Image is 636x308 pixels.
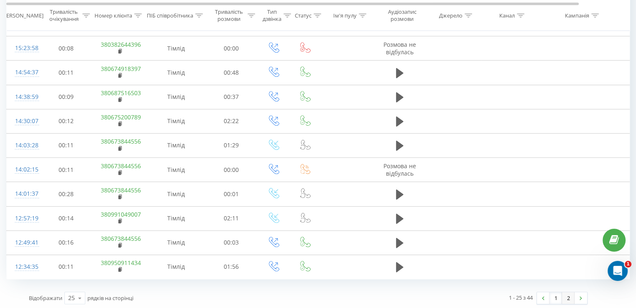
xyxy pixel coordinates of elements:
a: 2 [562,292,575,304]
a: 380673844556 [101,137,141,145]
div: Тривалість очікування [47,9,80,23]
td: 00:00 [205,36,258,61]
td: 00:12 [40,109,92,133]
td: 00:11 [40,255,92,279]
span: 1 [625,261,631,268]
td: 00:11 [40,158,92,182]
div: Ім'я пулу [333,12,357,19]
td: Тімлід [147,255,205,279]
td: 01:56 [205,255,258,279]
td: 00:37 [205,85,258,109]
div: 12:49:41 [15,235,32,251]
td: 00:00 [205,158,258,182]
div: Тип дзвінка [263,9,281,23]
a: 380675200789 [101,113,141,121]
div: Канал [499,12,515,19]
td: 00:09 [40,85,92,109]
span: Розмова не відбулась [383,40,416,56]
span: Відображати [29,294,62,302]
a: 380673844556 [101,162,141,170]
div: Номер клієнта [95,12,132,19]
div: 12:57:19 [15,210,32,227]
div: 14:02:15 [15,162,32,178]
td: 00:14 [40,206,92,230]
td: Тімлід [147,61,205,85]
td: 02:11 [205,206,258,230]
div: 12:34:35 [15,259,32,275]
div: 15:23:58 [15,40,32,56]
a: 380382644396 [101,40,141,48]
td: Тімлід [147,85,205,109]
td: 00:01 [205,182,258,206]
td: 00:28 [40,182,92,206]
a: 380950911434 [101,259,141,267]
td: Тімлід [147,182,205,206]
a: 380674918397 [101,65,141,73]
div: 14:01:37 [15,186,32,202]
td: Тімлід [147,36,205,61]
div: Статус [295,12,312,19]
td: 00:08 [40,36,92,61]
div: Аудіозапис розмови [382,9,422,23]
td: 00:03 [205,230,258,255]
span: рядків на сторінці [87,294,133,302]
a: 380673844556 [101,186,141,194]
td: Тімлід [147,133,205,157]
span: Розмова не відбулась [383,162,416,177]
div: 14:38:59 [15,89,32,105]
div: 1 - 25 з 44 [509,293,533,302]
td: 01:29 [205,133,258,157]
td: 00:48 [205,61,258,85]
td: 00:16 [40,230,92,255]
td: Тімлід [147,206,205,230]
div: ПІБ співробітника [147,12,193,19]
td: 00:11 [40,133,92,157]
div: Кампанія [565,12,589,19]
div: [PERSON_NAME] [1,12,43,19]
div: Тривалість розмови [212,9,245,23]
div: 14:03:28 [15,137,32,154]
td: Тімлід [147,158,205,182]
iframe: Intercom live chat [608,261,628,281]
div: 25 [68,294,75,302]
td: Тімлід [147,230,205,255]
td: 02:22 [205,109,258,133]
div: Джерело [439,12,462,19]
td: 00:11 [40,61,92,85]
td: Тімлід [147,109,205,133]
a: 380673844556 [101,235,141,242]
div: 14:54:37 [15,64,32,81]
a: 380991049007 [101,210,141,218]
a: 1 [549,292,562,304]
a: 380687516503 [101,89,141,97]
div: 14:30:07 [15,113,32,129]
